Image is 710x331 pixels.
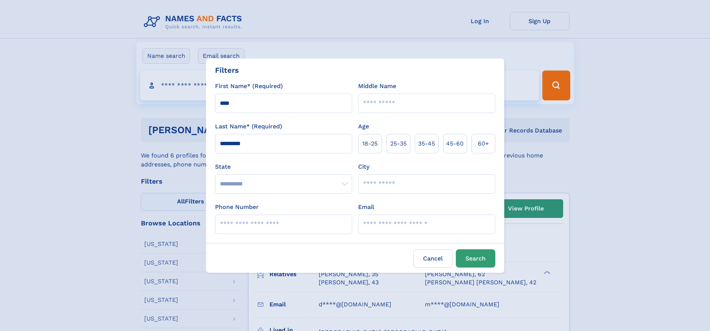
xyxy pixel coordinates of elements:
[418,139,435,148] span: 35‑45
[215,162,352,171] label: State
[215,203,259,212] label: Phone Number
[215,65,239,76] div: Filters
[358,162,369,171] label: City
[446,139,464,148] span: 45‑60
[215,82,283,91] label: First Name* (Required)
[362,139,378,148] span: 18‑25
[358,203,374,212] label: Email
[390,139,407,148] span: 25‑35
[358,122,369,131] label: Age
[478,139,489,148] span: 60+
[215,122,282,131] label: Last Name* (Required)
[413,249,453,268] label: Cancel
[456,249,495,268] button: Search
[358,82,396,91] label: Middle Name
